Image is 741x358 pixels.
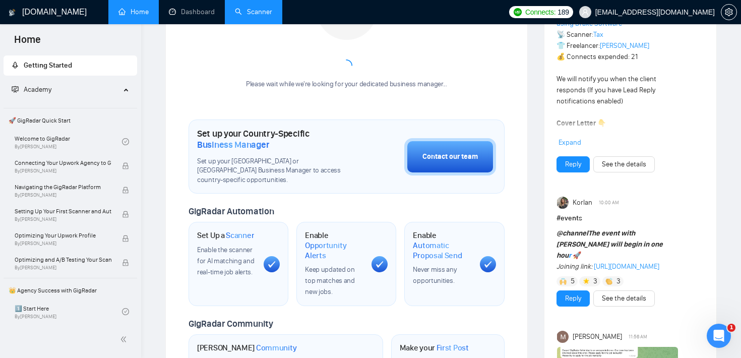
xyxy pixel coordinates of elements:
[197,139,269,150] span: Business Manager
[5,110,136,131] span: 🚀 GigRadar Quick Start
[565,293,581,304] a: Reply
[437,343,469,353] span: First Post
[36,195,57,205] div: Mariia
[4,55,137,76] li: Getting Started
[721,8,737,16] a: setting
[593,30,603,39] a: Tax
[599,198,619,207] span: 10:00 AM
[573,331,622,342] span: [PERSON_NAME]
[559,138,581,147] span: Expand
[305,241,363,260] span: Opportunity Alerts
[256,343,297,353] span: Community
[569,251,571,260] a: r
[12,86,19,93] span: fund-projection-screen
[59,157,88,168] div: • [DATE]
[24,85,51,94] span: Academy
[122,235,129,242] span: lock
[15,206,111,216] span: Setting Up Your First Scanner and Auto-Bidder
[15,301,122,323] a: 1️⃣ Start HereBy[PERSON_NAME]
[240,80,453,89] div: Please wait while we're looking for your dedicated business manager...
[593,156,655,172] button: See the details
[571,276,575,286] span: 5
[59,232,88,243] div: • [DATE]
[602,293,646,304] a: See the details
[721,4,737,20] button: setting
[120,334,130,344] span: double-left
[616,276,621,286] span: 3
[235,8,272,16] a: searchScanner
[400,343,469,353] h1: Make your
[557,290,590,307] button: Reply
[629,332,647,341] span: 11:56 AM
[557,229,588,237] span: @channel
[177,4,195,22] div: Close
[15,192,111,198] span: By [PERSON_NAME]
[197,157,354,186] span: Set up your [GEOGRAPHIC_DATA] or [GEOGRAPHIC_DATA] Business Manager to access country-specific op...
[573,251,581,260] span: 🚀
[12,222,32,242] img: Profile image for Mariia
[15,158,111,168] span: Connecting Your Upwork Agency to GigRadar
[605,278,612,285] img: 👏
[557,229,663,260] strong: The event with [PERSON_NAME] will begin in one hou
[75,5,129,22] h1: Messages
[23,290,44,297] span: Home
[565,159,581,170] a: Reply
[67,265,134,306] button: Messages
[557,262,592,271] em: Joining link:
[525,7,555,18] span: Connects:
[305,265,355,296] span: Keep updated on top matches and new jobs.
[36,157,57,168] div: Mariia
[12,259,32,279] img: Profile image for Mariia
[122,187,129,194] span: lock
[557,331,569,343] img: Mihir Thaker
[12,110,32,130] img: Profile image for Mariia
[413,265,456,285] span: Never miss any opportunities.
[594,262,659,271] a: [URL][DOMAIN_NAME]
[36,83,57,93] div: Mariia
[593,276,597,286] span: 3
[557,119,606,128] strong: Cover Letter 👇
[24,61,72,70] span: Getting Started
[12,85,51,94] span: Academy
[12,62,19,69] span: rocket
[5,280,136,301] span: 👑 Agency Success with GigRadar
[59,45,88,56] div: • [DATE]
[583,278,590,285] img: 🌟
[15,230,111,241] span: Optimizing Your Upwork Profile
[558,7,569,18] span: 189
[727,324,735,332] span: 1
[339,58,353,73] span: loading
[305,230,363,260] h1: Enable
[122,308,129,315] span: check-circle
[36,120,57,131] div: Mariia
[707,324,731,348] iframe: Intercom live chat
[15,255,111,265] span: Optimizing and A/B Testing Your Scanner for Better Results
[189,206,274,217] span: GigRadar Automation
[118,8,149,16] a: homeHome
[514,8,522,16] img: upwork-logo.png
[135,265,202,306] button: Help
[122,138,129,145] span: check-circle
[226,230,254,241] span: Scanner
[197,343,297,353] h1: [PERSON_NAME]
[12,147,32,167] img: Profile image for Mariia
[12,73,32,93] img: Profile image for Mariia
[12,35,32,55] img: Profile image for Mariia
[15,182,111,192] span: Navigating the GigRadar Platform
[573,197,592,208] span: Korlan
[197,128,354,150] h1: Set up your Country-Specific
[582,9,589,16] span: user
[15,265,111,271] span: By [PERSON_NAME]
[404,138,496,175] button: Contact our team
[413,230,471,260] h1: Enable
[557,213,704,224] h1: # events
[600,41,649,50] a: [PERSON_NAME]
[81,290,120,297] span: Messages
[557,156,590,172] button: Reply
[15,168,111,174] span: By [PERSON_NAME]
[36,45,57,56] div: Mariia
[122,259,129,266] span: lock
[59,195,88,205] div: • [DATE]
[9,5,16,21] img: logo
[721,8,736,16] span: setting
